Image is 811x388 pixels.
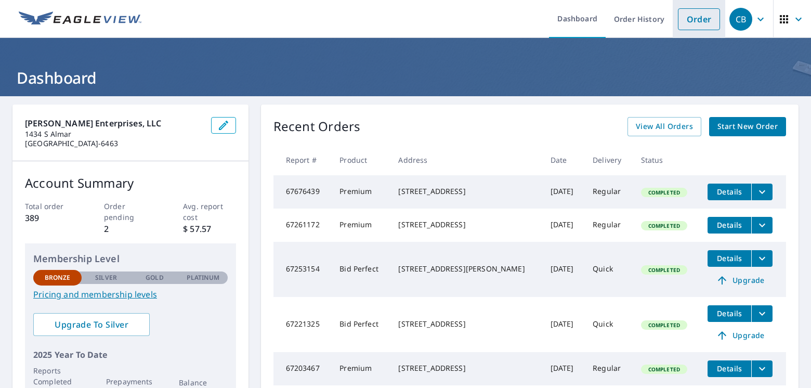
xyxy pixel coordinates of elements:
p: Prepayments [106,376,154,387]
p: [GEOGRAPHIC_DATA]-6463 [25,139,203,148]
button: filesDropdownBtn-67261172 [751,217,773,234]
td: Regular [584,175,633,209]
td: Bid Perfect [331,297,390,352]
div: [STREET_ADDRESS] [398,319,533,329]
p: 2025 Year To Date [33,348,228,361]
td: 67203467 [273,352,332,385]
span: Completed [642,189,686,196]
span: Start New Order [717,120,778,133]
p: Balance [179,377,227,388]
a: Upgrade [708,327,773,344]
th: Address [390,145,542,175]
p: Silver [95,273,117,282]
button: filesDropdownBtn-67676439 [751,184,773,200]
p: Reports Completed [33,365,82,387]
span: Upgrade [714,329,766,342]
button: detailsBtn-67221325 [708,305,751,322]
p: Account Summary [25,174,236,192]
p: 1434 S Almar [25,130,203,139]
div: [STREET_ADDRESS][PERSON_NAME] [398,264,533,274]
span: View All Orders [636,120,693,133]
td: [DATE] [542,175,585,209]
td: [DATE] [542,297,585,352]
td: Bid Perfect [331,242,390,297]
p: Total order [25,201,77,212]
button: filesDropdownBtn-67221325 [751,305,773,322]
p: Platinum [187,273,219,282]
p: 2 [104,223,156,235]
img: EV Logo [19,11,141,27]
td: [DATE] [542,242,585,297]
span: Details [714,364,745,373]
td: [DATE] [542,352,585,385]
a: Pricing and membership levels [33,288,228,301]
h1: Dashboard [12,67,799,88]
a: Order [678,8,720,30]
th: Report # [273,145,332,175]
a: Start New Order [709,117,786,136]
p: $ 57.57 [183,223,236,235]
span: Details [714,187,745,197]
div: [STREET_ADDRESS] [398,363,533,373]
a: View All Orders [627,117,701,136]
a: Upgrade To Silver [33,313,150,336]
button: detailsBtn-67676439 [708,184,751,200]
th: Product [331,145,390,175]
td: 67253154 [273,242,332,297]
button: detailsBtn-67261172 [708,217,751,234]
div: [STREET_ADDRESS] [398,186,533,197]
a: Upgrade [708,272,773,289]
p: Order pending [104,201,156,223]
span: Details [714,220,745,230]
p: Avg. report cost [183,201,236,223]
p: Bronze [45,273,71,282]
p: Membership Level [33,252,228,266]
td: Premium [331,352,390,385]
td: [DATE] [542,209,585,242]
span: Details [714,253,745,263]
td: 67261172 [273,209,332,242]
p: Recent Orders [273,117,361,136]
button: detailsBtn-67253154 [708,250,751,267]
td: Quick [584,242,633,297]
span: Completed [642,321,686,329]
th: Date [542,145,585,175]
td: Premium [331,175,390,209]
button: filesDropdownBtn-67253154 [751,250,773,267]
th: Delivery [584,145,633,175]
span: Details [714,308,745,318]
button: detailsBtn-67203467 [708,360,751,377]
p: [PERSON_NAME] Enterprises, LLC [25,117,203,130]
button: filesDropdownBtn-67203467 [751,360,773,377]
span: Completed [642,266,686,274]
td: 67676439 [273,175,332,209]
p: Gold [146,273,163,282]
td: 67221325 [273,297,332,352]
td: Premium [331,209,390,242]
td: Regular [584,209,633,242]
p: 389 [25,212,77,224]
th: Status [633,145,700,175]
span: Completed [642,222,686,229]
span: Upgrade To Silver [42,319,141,330]
div: [STREET_ADDRESS] [398,219,533,230]
td: Quick [584,297,633,352]
span: Upgrade [714,274,766,287]
span: Completed [642,366,686,373]
td: Regular [584,352,633,385]
div: CB [729,8,752,31]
